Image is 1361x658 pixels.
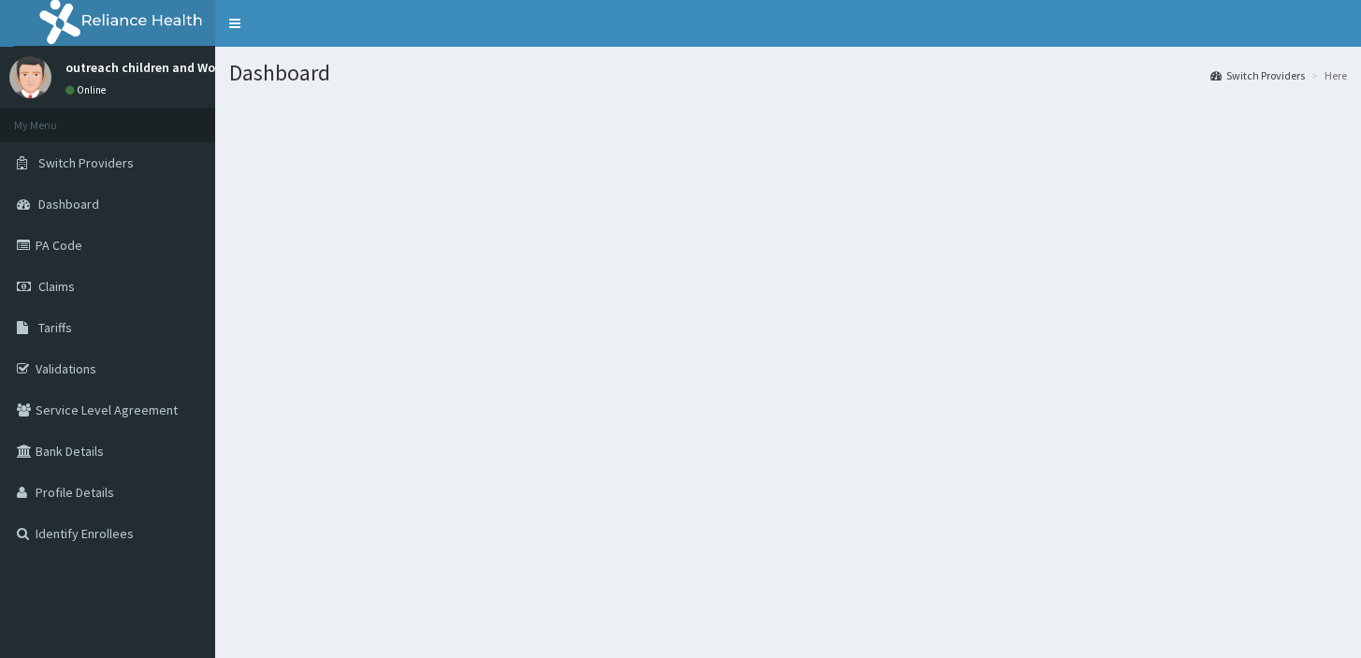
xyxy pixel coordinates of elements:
[38,154,134,171] span: Switch Providers
[38,196,99,212] span: Dashboard
[9,56,51,98] img: User Image
[38,319,72,336] span: Tariffs
[38,278,75,295] span: Claims
[229,61,1347,85] h1: Dashboard
[1210,67,1305,83] a: Switch Providers
[65,61,294,74] p: outreach children and Women Hospital
[1307,67,1347,83] li: Here
[65,83,110,96] a: Online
